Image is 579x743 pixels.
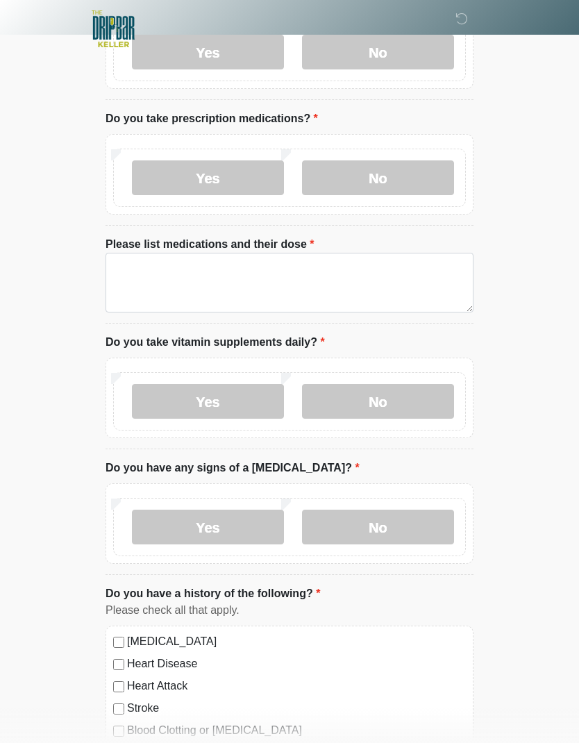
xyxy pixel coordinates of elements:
label: Heart Disease [127,656,466,672]
label: Please list medications and their dose [106,236,314,253]
input: Heart Disease [113,659,124,670]
label: Heart Attack [127,678,466,694]
label: Yes [132,160,284,195]
label: Stroke [127,700,466,717]
input: Heart Attack [113,681,124,692]
label: Blood Clotting or [MEDICAL_DATA] [127,722,466,739]
label: Do you have a history of the following? [106,585,320,602]
label: No [302,510,454,544]
img: The DRIPBaR - Keller Logo [92,10,135,47]
label: Yes [132,510,284,544]
label: [MEDICAL_DATA] [127,633,466,650]
label: No [302,384,454,419]
div: Please check all that apply. [106,602,473,619]
label: Yes [132,384,284,419]
input: [MEDICAL_DATA] [113,637,124,648]
label: Do you take prescription medications? [106,110,318,127]
label: Do you take vitamin supplements daily? [106,334,325,351]
label: No [302,160,454,195]
input: Stroke [113,703,124,715]
label: Do you have any signs of a [MEDICAL_DATA]? [106,460,360,476]
input: Blood Clotting or [MEDICAL_DATA] [113,726,124,737]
